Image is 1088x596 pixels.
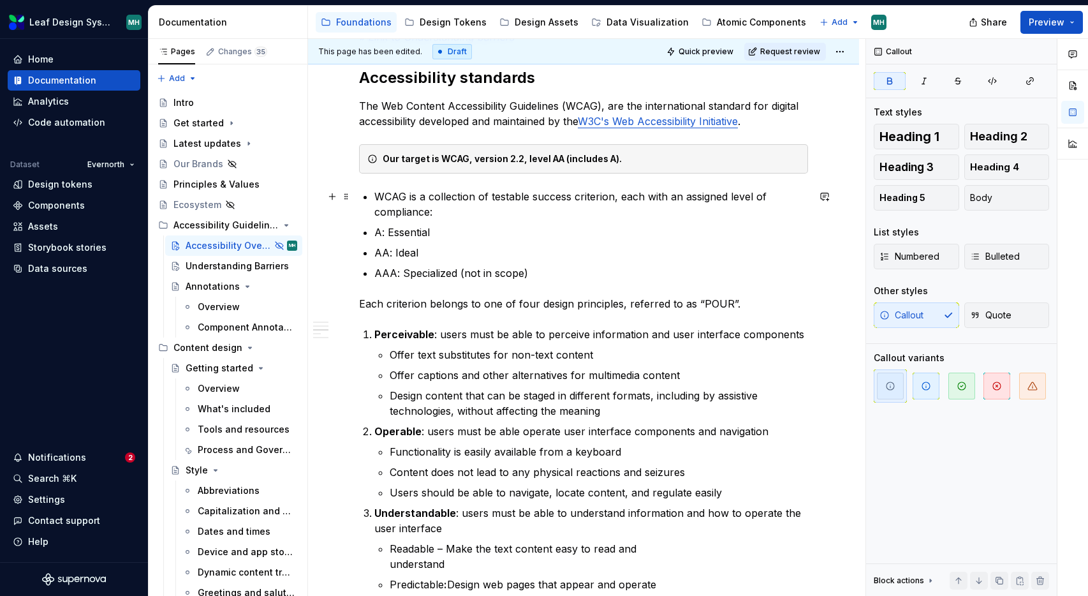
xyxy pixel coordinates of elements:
div: Pages [158,47,195,57]
strong: Operable [374,425,422,438]
div: Accessibility Overview [186,239,270,252]
div: Leaf Design System [29,16,111,29]
button: Numbered [874,244,959,269]
button: Quote [964,302,1050,328]
p: Offer text substitutes for non-text content [390,347,808,362]
a: Home [8,49,140,70]
span: Heading 5 [879,191,925,204]
p: : users must be able operate user interface components and navigation [374,424,808,439]
a: Intro [153,93,302,113]
a: Molecular Patterns [814,12,924,33]
span: Heading 3 [879,161,934,174]
a: Settings [8,489,140,510]
a: Our Brands [153,154,302,174]
a: Tools and resources [177,419,302,440]
div: Get started [173,117,224,130]
div: Dynamic content treatment [198,566,295,579]
div: Component Annotations [198,321,295,334]
button: Heading 3 [874,154,959,180]
a: Data Visualization [586,12,694,33]
div: Principles & Values [173,178,260,191]
div: Overview [198,382,240,395]
p: AA: Ideal [374,245,808,260]
div: Dataset [10,160,40,170]
h2: Accessibility standards [359,68,808,88]
button: Evernorth [82,156,140,174]
p: AAA: Specialized (not in scope) [374,265,808,281]
button: Share [962,11,1015,34]
div: Process and Governance [198,443,295,456]
button: Request review [744,43,826,61]
a: Dynamic content treatment [177,562,302,583]
div: Changes [218,47,267,57]
strong: : [444,578,447,591]
div: Device and app store language [198,546,295,558]
a: Device and app store language [177,542,302,562]
strong: Our target is WCAG, version 2.2, level AA (includes A). [383,153,622,164]
a: Annotations [165,276,302,297]
div: Understanding Barriers [186,260,289,272]
a: Overview [177,378,302,399]
div: List styles [874,226,919,239]
strong: Understandable [374,507,456,519]
p: Readable – Make the text content easy to read and understand [390,541,808,572]
a: Getting started [165,358,302,378]
button: Heading 1 [874,124,959,149]
span: Add [832,17,848,27]
div: Other styles [874,285,928,297]
div: Latest updates [173,137,241,150]
div: Callout variants [874,352,945,364]
button: Search ⌘K [8,468,140,489]
button: Leaf Design SystemMH [3,8,145,36]
a: Principles & Values [153,174,302,195]
button: Heading 4 [964,154,1050,180]
span: Heading 1 [879,130,939,143]
img: 6e787e26-f4c0-4230-8924-624fe4a2d214.png [9,15,24,30]
button: Bulleted [964,244,1050,269]
span: Body [970,191,992,204]
div: Tools and resources [198,423,290,436]
button: Add [153,70,201,87]
p: Functionality is easily available from a keyboard [390,444,808,459]
a: Design tokens [8,174,140,195]
a: Ecosystem [153,195,302,215]
div: Abbreviations [198,484,260,497]
div: Accessibility Guidelines [153,215,302,235]
a: Capitalization and casing [177,501,302,521]
div: Documentation [159,16,302,29]
a: Style [165,460,302,481]
div: Documentation [28,74,96,87]
a: Data sources [8,258,140,279]
p: Content does not lead to any physical reactions and seizures [390,465,808,480]
a: Get started [153,113,302,133]
div: Annotations [186,280,240,293]
span: 35 [254,47,267,57]
div: Data sources [28,262,87,275]
a: Components [8,195,140,216]
div: Design tokens [28,178,92,191]
a: Design Assets [494,12,584,33]
p: Each criterion belongs to one of four design principles, referred to as “POUR”. [359,296,808,311]
span: Quote [970,309,1011,322]
button: Preview [1020,11,1083,34]
div: Accessibility Guidelines [173,219,279,232]
a: Supernova Logo [42,573,106,586]
div: Help [28,535,48,548]
div: Analytics [28,95,69,108]
p: Design content that can be staged in different formats, including by assistive technologies, with... [390,388,808,419]
div: Storybook stories [28,241,107,254]
a: Process and Governance [177,440,302,460]
div: Atomic Components [717,16,806,29]
a: Accessibility OverviewMH [165,235,302,256]
a: Overview [177,297,302,317]
div: Settings [28,493,65,506]
div: Content design [153,338,302,358]
div: MH [128,17,140,27]
button: Heading 2 [964,124,1050,149]
a: Understanding Barriers [165,256,302,276]
span: 2 [125,452,135,463]
span: Quick preview [679,47,733,57]
span: Evernorth [87,160,124,170]
span: Preview [1029,16,1064,29]
div: Text styles [874,106,922,119]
